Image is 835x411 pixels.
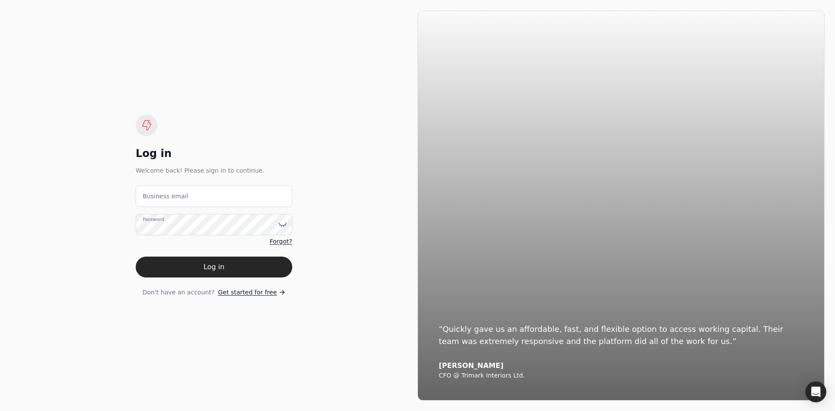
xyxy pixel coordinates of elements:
[805,381,826,402] div: Open Intercom Messenger
[218,288,277,297] span: Get started for free
[439,372,803,380] div: CFO @ Trimark Interiors Ltd.
[143,216,164,223] label: Password
[218,288,285,297] a: Get started for free
[136,147,292,160] div: Log in
[270,237,292,246] a: Forgot?
[439,323,803,348] div: “Quickly gave us an affordable, fast, and flexible option to access working capital. Their team w...
[136,257,292,277] button: Log in
[136,166,292,175] div: Welcome back! Please sign in to continue.
[439,361,803,370] div: [PERSON_NAME]
[143,192,188,201] label: Business email
[142,288,214,297] span: Don't have an account?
